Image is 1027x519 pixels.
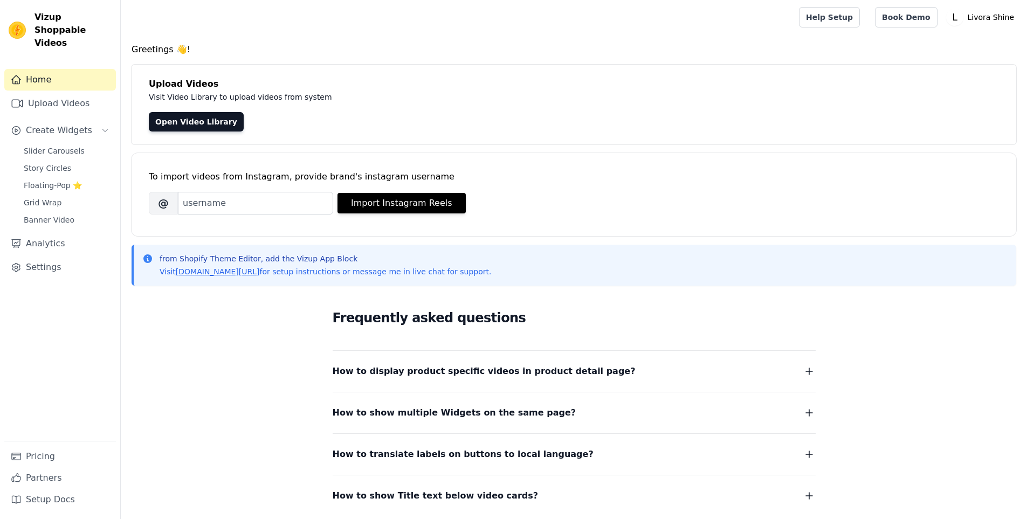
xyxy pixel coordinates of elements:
a: Banner Video [17,212,116,227]
p: Visit Video Library to upload videos from system [149,91,632,103]
button: How to display product specific videos in product detail page? [333,364,816,379]
h2: Frequently asked questions [333,307,816,329]
span: How to show multiple Widgets on the same page? [333,405,576,420]
a: Book Demo [875,7,937,27]
a: Analytics [4,233,116,254]
span: How to show Title text below video cards? [333,488,539,503]
button: How to translate labels on buttons to local language? [333,447,816,462]
span: Vizup Shoppable Videos [35,11,112,50]
span: @ [149,192,178,214]
span: Story Circles [24,163,71,174]
button: Create Widgets [4,120,116,141]
a: Pricing [4,446,116,467]
a: Story Circles [17,161,116,176]
a: Slider Carousels [17,143,116,158]
span: How to display product specific videos in product detail page? [333,364,636,379]
button: How to show Title text below video cards? [333,488,816,503]
a: [DOMAIN_NAME][URL] [176,267,260,276]
a: Setup Docs [4,489,116,510]
span: Floating-Pop ⭐ [24,180,82,191]
a: Grid Wrap [17,195,116,210]
button: Import Instagram Reels [337,193,466,213]
div: To import videos from Instagram, provide brand's instagram username [149,170,999,183]
a: Home [4,69,116,91]
h4: Greetings 👋! [132,43,1016,56]
a: Partners [4,467,116,489]
h4: Upload Videos [149,78,999,91]
button: L Livora Shine [946,8,1018,27]
span: Slider Carousels [24,146,85,156]
p: Visit for setup instructions or message me in live chat for support. [160,266,491,277]
p: from Shopify Theme Editor, add the Vizup App Block [160,253,491,264]
p: Livora Shine [963,8,1018,27]
span: Grid Wrap [24,197,61,208]
a: Floating-Pop ⭐ [17,178,116,193]
span: Banner Video [24,214,74,225]
text: L [952,12,957,23]
a: Open Video Library [149,112,244,132]
a: Help Setup [799,7,860,27]
button: How to show multiple Widgets on the same page? [333,405,816,420]
span: Create Widgets [26,124,92,137]
img: Vizup [9,22,26,39]
span: How to translate labels on buttons to local language? [333,447,594,462]
input: username [178,192,333,214]
a: Upload Videos [4,93,116,114]
a: Settings [4,257,116,278]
